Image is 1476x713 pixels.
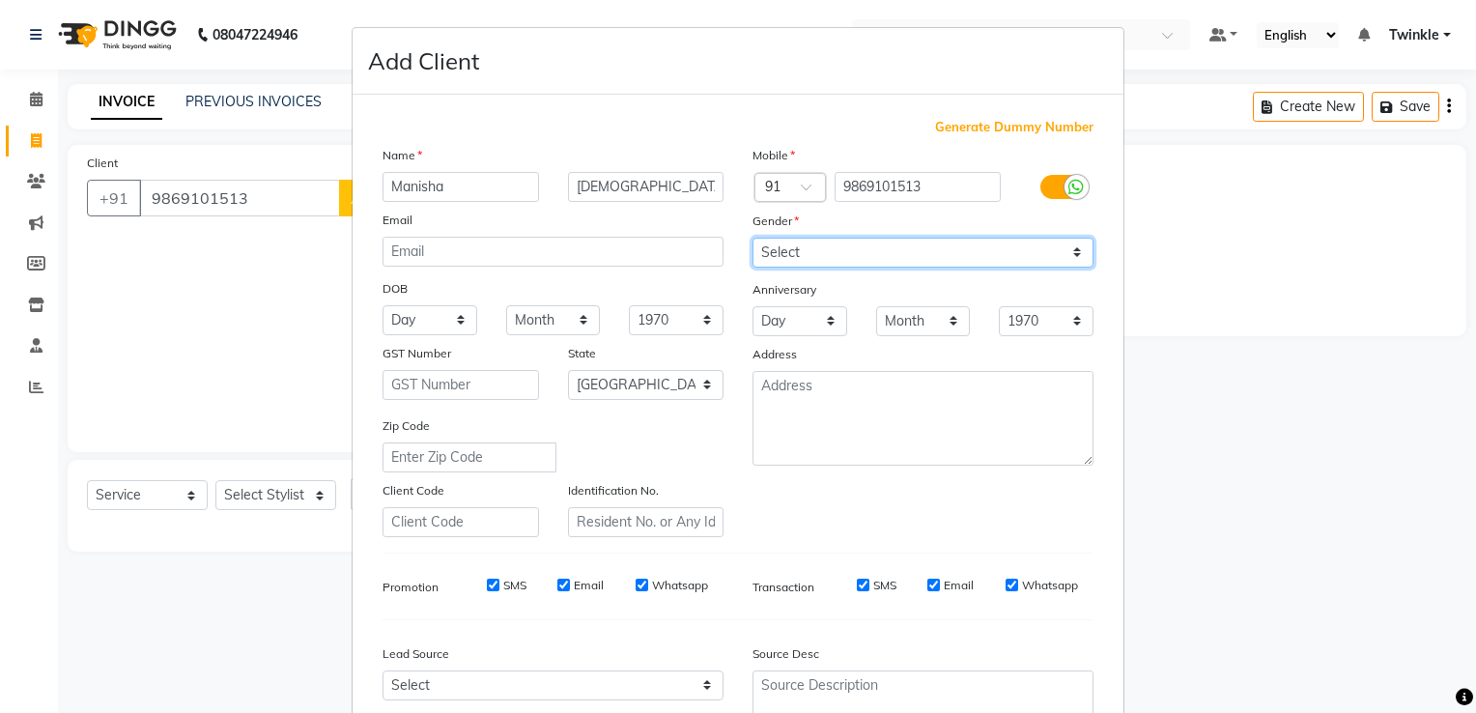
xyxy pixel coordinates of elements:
[652,577,708,594] label: Whatsapp
[1022,577,1078,594] label: Whatsapp
[383,579,439,596] label: Promotion
[383,645,449,663] label: Lead Source
[752,213,799,230] label: Gender
[383,417,430,435] label: Zip Code
[383,280,408,298] label: DOB
[752,346,797,363] label: Address
[383,147,422,164] label: Name
[752,281,816,299] label: Anniversary
[503,577,526,594] label: SMS
[383,370,539,400] input: GST Number
[568,507,724,537] input: Resident No. or Any Id
[383,507,539,537] input: Client Code
[568,482,659,499] label: Identification No.
[752,645,819,663] label: Source Desc
[873,577,896,594] label: SMS
[383,345,451,362] label: GST Number
[752,147,795,164] label: Mobile
[368,43,479,78] h4: Add Client
[383,237,724,267] input: Email
[383,212,412,229] label: Email
[383,482,444,499] label: Client Code
[935,118,1093,137] span: Generate Dummy Number
[574,577,604,594] label: Email
[568,172,724,202] input: Last Name
[568,345,596,362] label: State
[752,579,814,596] label: Transaction
[383,172,539,202] input: First Name
[383,442,556,472] input: Enter Zip Code
[944,577,974,594] label: Email
[835,172,1002,202] input: Mobile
